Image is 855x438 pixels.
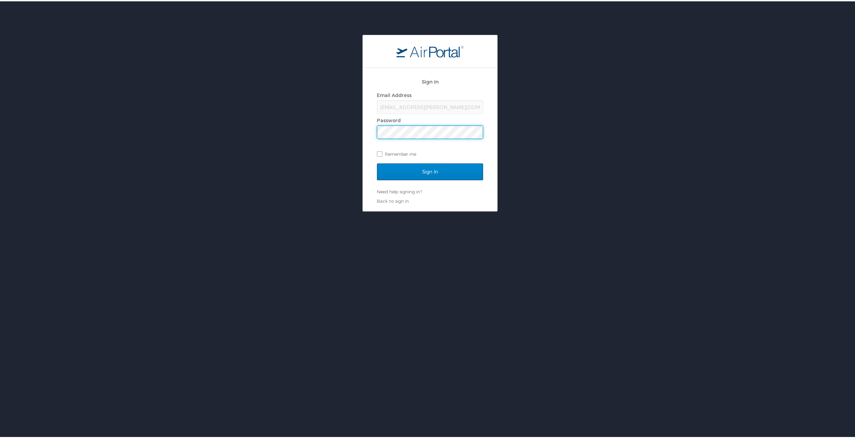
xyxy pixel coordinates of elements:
[377,162,483,179] input: Sign In
[377,91,412,97] label: Email Address
[377,197,409,202] a: Back to sign in
[377,148,483,158] label: Remember me
[377,188,422,193] a: Need help signing in?
[396,44,464,56] img: logo
[377,116,401,122] label: Password
[377,77,483,84] h2: Sign In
